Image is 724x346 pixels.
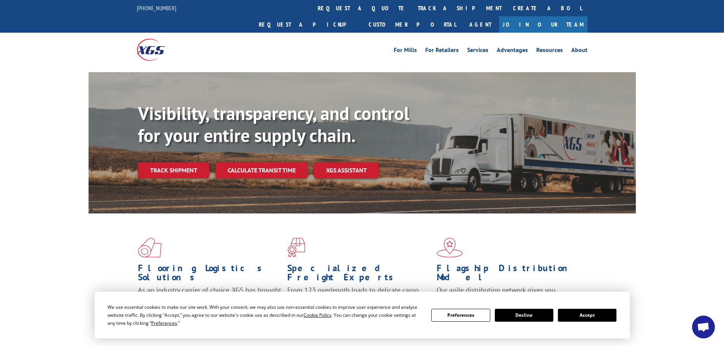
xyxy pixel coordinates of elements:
[558,309,616,322] button: Accept
[425,47,459,55] a: For Retailers
[692,316,715,338] div: Open chat
[253,16,363,33] a: Request a pickup
[138,101,409,147] b: Visibility, transparency, and control for your entire supply chain.
[215,162,308,179] a: Calculate transit time
[137,4,176,12] a: [PHONE_NUMBER]
[314,162,379,179] a: XGS ASSISTANT
[497,47,528,55] a: Advantages
[394,47,417,55] a: For Mills
[151,320,177,326] span: Preferences
[437,238,463,258] img: xgs-icon-flagship-distribution-model-red
[138,238,162,258] img: xgs-icon-total-supply-chain-intelligence-red
[499,16,588,33] a: Join Our Team
[287,238,305,258] img: xgs-icon-focused-on-flooring-red
[138,286,281,313] span: As an industry carrier of choice, XGS has brought innovation and dedication to flooring logistics...
[437,264,580,286] h1: Flagship Distribution Model
[536,47,563,55] a: Resources
[363,16,462,33] a: Customer Portal
[437,286,577,303] span: Our agile distribution network gives you nationwide inventory management on demand.
[467,47,488,55] a: Services
[138,264,282,286] h1: Flooring Logistics Solutions
[571,47,588,55] a: About
[95,292,630,338] div: Cookie Consent Prompt
[287,286,431,319] p: From 123 overlength loads to delicate cargo, our experienced staff knows the best way to move you...
[431,309,490,322] button: Preferences
[108,303,422,327] div: We use essential cookies to make our site work. With your consent, we may also use non-essential ...
[495,309,553,322] button: Decline
[287,264,431,286] h1: Specialized Freight Experts
[304,312,331,318] span: Cookie Policy
[138,162,209,178] a: Track shipment
[462,16,499,33] a: Agent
